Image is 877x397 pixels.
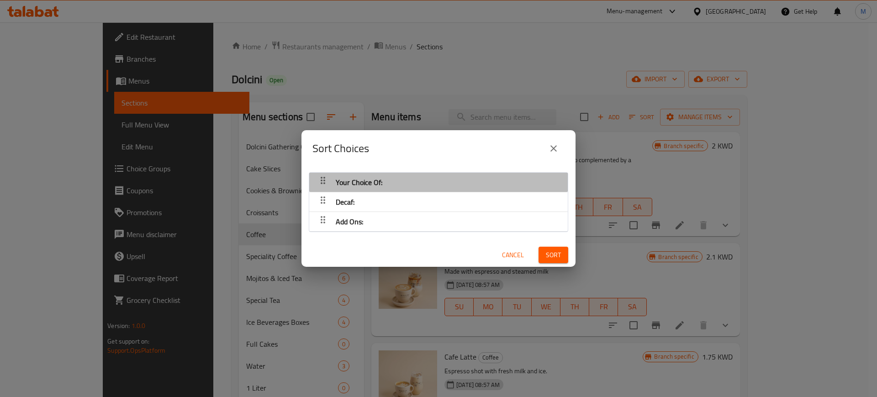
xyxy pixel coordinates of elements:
span: Sort [546,249,561,261]
span: Your Choice Of: [336,175,382,189]
span: Add Ons: [336,215,363,228]
span: Cancel [502,249,524,261]
button: Add Ons: [315,214,562,229]
div: Add Ons: [309,212,568,232]
button: Decaf: [315,194,562,210]
button: Sort [539,247,568,264]
h2: Sort Choices [312,141,369,156]
button: Cancel [498,247,528,264]
button: Your Choice Of: [315,175,562,190]
div: Your Choice Of: [309,173,568,192]
div: Decaf: [309,192,568,212]
span: Decaf: [336,195,354,209]
button: close [543,138,565,159]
